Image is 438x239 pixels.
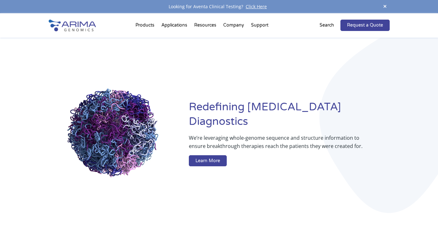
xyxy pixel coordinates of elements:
[243,3,269,9] a: Click Here
[340,20,390,31] a: Request a Quote
[189,155,227,167] a: Learn More
[49,3,390,11] div: Looking for Aventa Clinical Testing?
[189,134,364,155] p: We’re leveraging whole-genome sequence and structure information to ensure breakthrough therapies...
[320,21,334,29] p: Search
[406,209,438,239] iframe: Chat Widget
[189,100,389,134] h1: Redefining [MEDICAL_DATA] Diagnostics
[49,20,96,31] img: Arima-Genomics-logo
